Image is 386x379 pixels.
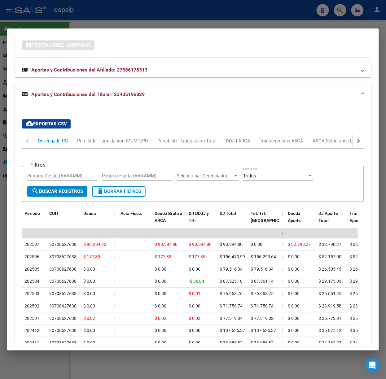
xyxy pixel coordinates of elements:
[83,267,95,272] span: $ 0,00
[32,189,83,194] span: Buscar Registros
[226,137,250,144] div: DDJJ ARCA
[189,254,205,259] span: $ 177,35
[92,186,146,197] button: Borrar Filtros
[282,267,283,272] span: |
[288,291,300,296] span: $ 0,00
[260,137,304,144] div: Transferencias ARCA
[49,315,77,322] div: 30708627638
[114,267,115,272] span: |
[282,340,283,345] span: |
[97,187,104,195] mat-icon: delete
[350,267,373,272] span: $ 26.505,45
[22,119,71,129] button: Exportar CSV
[155,340,166,345] span: $ 0,00
[288,316,300,321] span: $ 0,00
[282,291,283,296] span: |
[319,279,342,284] span: $ 29.175,03
[350,211,373,223] span: Transferido Aporte
[350,242,362,247] span: $ 0,00
[15,63,371,77] mat-expansion-panel-header: Aportes y Contribuciones del Afiliado: 27586178313
[148,303,149,308] span: |
[350,328,373,333] span: $ 35.875,12
[251,254,276,259] span: $ 156.293,64
[27,186,87,197] button: Buscar Registros
[38,137,68,144] div: Devengado RG
[251,291,274,296] span: $ 76.953,75
[49,278,77,285] div: 30708627638
[31,67,147,73] span: Aportes y Contribuciones del Afiliado: 27586178313
[77,137,148,144] div: Percibido - Liquidación RG/MT/PD
[251,303,274,308] span: $ 71.758,74
[220,328,245,333] span: $ 107.625,37
[189,267,200,272] span: $ 0,00
[24,303,39,308] span: 202502
[282,231,283,236] span: |
[319,328,342,333] span: $ 35.875,12
[121,211,142,216] span: Acta Fisca.
[83,303,95,308] span: $ 0,00
[347,207,378,234] datatable-header-cell: Transferido Aporte
[49,253,77,260] div: 30708627638
[319,303,342,308] span: $ 23.919,58
[114,291,115,296] span: |
[220,254,245,259] span: $ 156.470,99
[220,291,243,296] span: $ 76.953,76
[288,254,300,259] span: $ 0,00
[24,328,39,333] span: 202412
[155,316,166,321] span: $ 0,02
[83,279,95,284] span: $ 0,00
[31,42,91,48] span: Prestaciones Auditadas
[83,242,106,247] span: $ 98.394,80
[282,254,283,259] span: |
[217,207,248,234] datatable-header-cell: DJ Total
[319,267,342,272] span: $ 26.505,45
[24,279,39,284] span: 202504
[148,231,150,236] span: |
[114,231,116,236] span: |
[148,211,150,216] span: |
[148,254,149,259] span: |
[282,316,283,321] span: |
[24,254,39,259] span: 202506
[251,328,276,333] span: $ 107.625,37
[350,303,373,308] span: $ 23.919,58
[177,173,233,179] span: Seleccionar Gerenciador
[152,207,186,234] datatable-header-cell: Deuda Bruta x ARCA
[288,267,300,272] span: $ 0,00
[148,328,149,333] span: |
[24,211,40,216] span: Período
[83,291,95,296] span: $ 0,00
[155,254,171,259] span: $ 177,35
[186,207,217,234] datatable-header-cell: Dif DDJJ y Trf.
[350,340,373,345] span: $ 24.362,27
[189,328,200,333] span: $ 0,00
[282,328,283,333] span: |
[118,207,146,234] datatable-header-cell: Acta Fisca.
[288,279,300,284] span: $ 0,00
[243,173,256,179] span: Todos
[279,207,285,234] datatable-header-cell: |
[148,279,149,284] span: |
[251,242,262,247] span: $ 0,00
[49,327,77,334] div: 30708627638
[155,303,166,308] span: $ 0,00
[251,279,274,284] span: $ 87.561,14
[220,303,243,308] span: $ 71.758,74
[350,291,373,296] span: $ 25.651,25
[220,242,243,247] span: $ 98.394,80
[319,340,342,345] span: $ 24.362,27
[288,303,300,308] span: $ 0,00
[319,291,342,296] span: $ 25.651,25
[83,254,100,259] span: $ 177,35
[114,211,116,216] span: |
[114,316,115,321] span: |
[24,316,39,321] span: 202501
[282,279,283,284] span: |
[251,267,274,272] span: $ 79.516,34
[319,242,342,247] span: $ 32.798,27
[350,316,373,321] span: $ 25.773,01
[220,211,236,216] span: DJ Total
[148,291,149,296] span: |
[155,211,182,223] span: Deuda Bruta x ARCA
[282,242,283,247] span: |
